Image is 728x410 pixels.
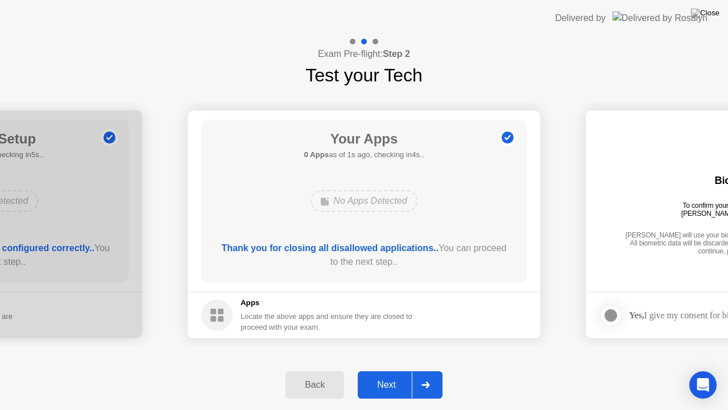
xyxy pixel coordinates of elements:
h4: Exam Pre-flight: [318,47,410,61]
img: Delivered by Rosalyn [613,11,708,24]
div: Locate the above apps and ensure they are closed to proceed with your exam. [241,311,413,333]
img: Close [691,9,719,18]
h5: Apps [241,297,413,309]
button: Next [358,371,442,399]
div: Open Intercom Messenger [689,371,717,399]
b: 0 Apps [304,150,329,159]
h1: Your Apps [304,129,424,149]
b: Thank you for closing all disallowed applications.. [222,243,439,253]
h1: Test your Tech [305,61,423,89]
div: You can proceed to the next step.. [218,241,511,269]
strong: Yes, [629,310,644,320]
div: Next [361,380,412,390]
div: Delivered by [555,11,606,25]
b: Step 2 [383,49,410,59]
div: No Apps Detected [311,190,417,212]
h5: as of 1s ago, checking in4s.. [304,149,424,161]
button: Back [286,371,344,399]
div: Back [289,380,341,390]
